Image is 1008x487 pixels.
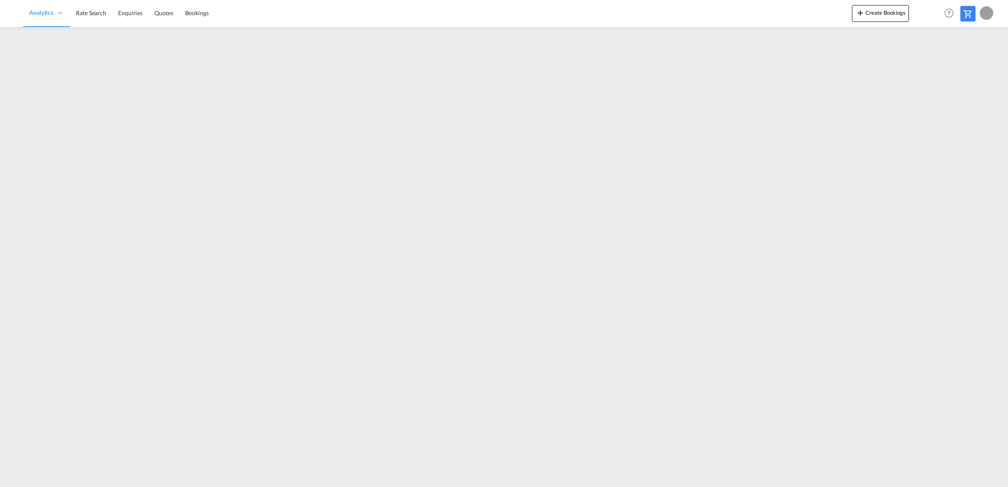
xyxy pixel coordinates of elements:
div: Help [942,6,960,21]
span: Help [942,6,956,20]
span: Quotes [154,9,173,16]
span: Bookings [185,9,209,16]
span: Analytics [29,8,53,17]
span: Enquiries [118,9,143,16]
span: Rate Search [76,9,106,16]
md-icon: icon-plus 400-fg [855,8,865,18]
button: icon-plus 400-fgCreate Bookings [852,5,909,22]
